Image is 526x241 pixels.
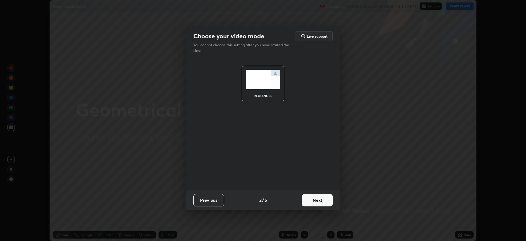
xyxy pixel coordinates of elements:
[259,197,261,203] h4: 2
[251,94,275,97] div: rectangle
[246,70,280,89] img: normalScreenIcon.ae25ed63.svg
[262,197,264,203] h4: /
[307,34,327,38] h5: Live support
[193,32,264,40] h2: Choose your video mode
[302,194,333,206] button: Next
[265,197,267,203] h4: 5
[193,42,293,53] p: You cannot change this setting after you have started the class
[193,194,224,206] button: Previous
